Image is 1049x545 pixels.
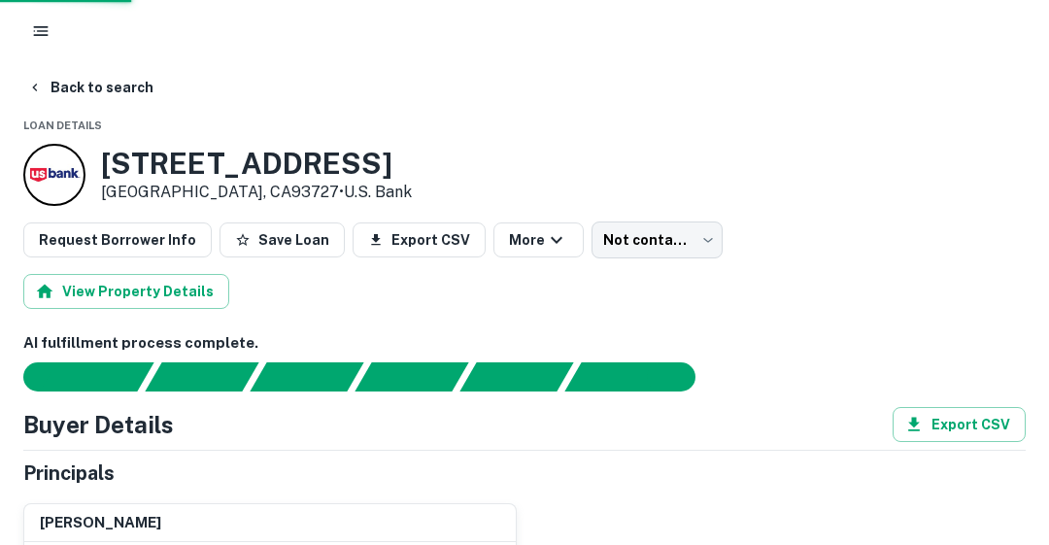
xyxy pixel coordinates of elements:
div: Principals found, still searching for contact information. This may take time... [459,362,573,392]
p: [GEOGRAPHIC_DATA], CA93727 • [101,181,412,204]
span: Loan Details [23,119,102,131]
button: Back to search [19,70,161,105]
h6: [PERSON_NAME] [40,512,161,534]
button: Save Loan [220,222,345,257]
div: AI fulfillment process complete. [565,362,719,392]
button: Export CSV [893,407,1026,442]
button: More [493,222,584,257]
h6: AI fulfillment process complete. [23,332,1026,355]
iframe: Chat Widget [952,390,1049,483]
h5: Principals [23,459,115,488]
div: Principals found, AI now looking for contact information... [355,362,468,392]
button: Request Borrower Info [23,222,212,257]
h4: Buyer Details [23,407,174,442]
div: Documents found, AI parsing details... [250,362,363,392]
a: U.s. Bank [344,183,412,201]
div: Your request is received and processing... [145,362,258,392]
h3: [STREET_ADDRESS] [101,146,412,181]
div: Not contacted [592,221,723,258]
button: View Property Details [23,274,229,309]
button: Export CSV [353,222,486,257]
